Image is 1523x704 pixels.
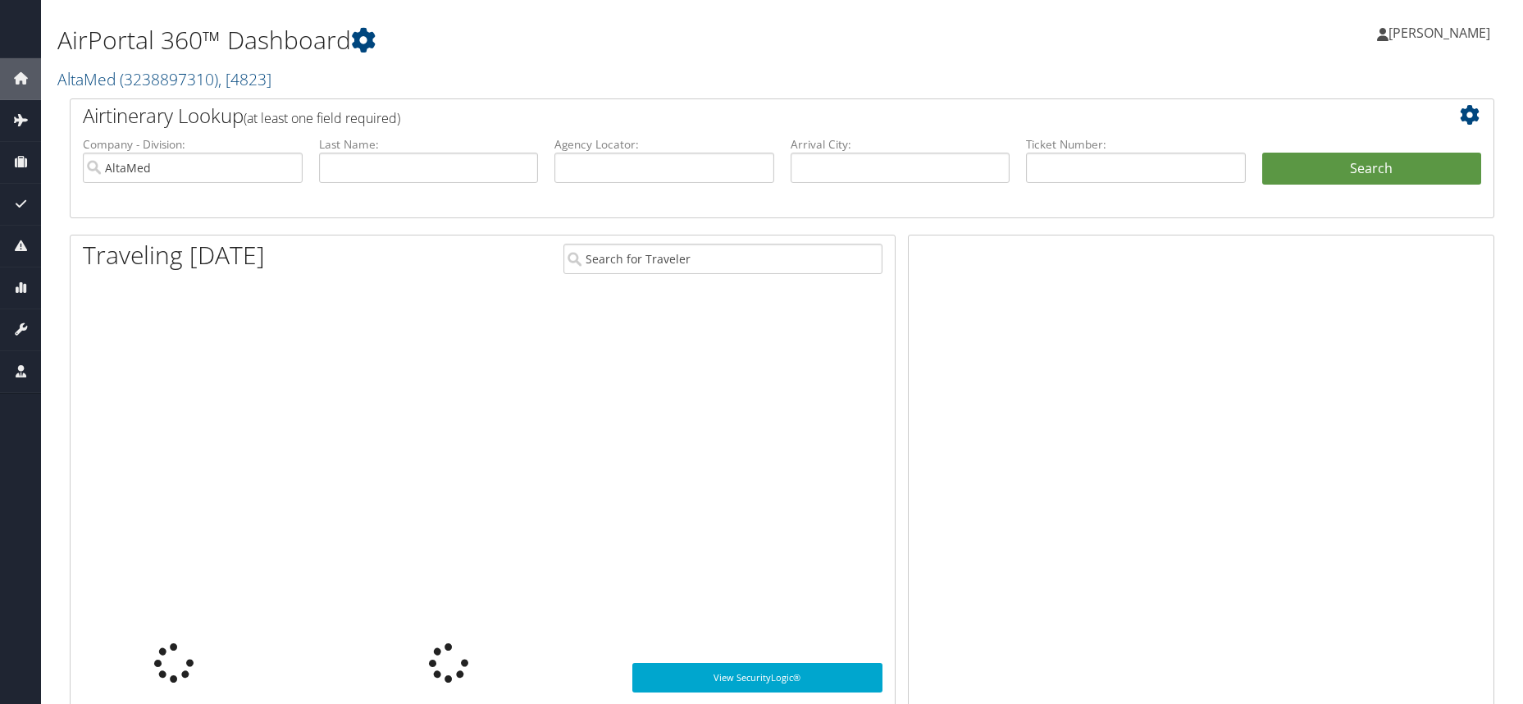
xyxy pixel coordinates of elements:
h2: Airtinerary Lookup [83,102,1362,130]
h1: AirPortal 360™ Dashboard [57,23,1024,57]
a: [PERSON_NAME] [1377,8,1507,57]
a: AltaMed [57,68,271,90]
span: [PERSON_NAME] [1388,24,1490,42]
a: View SecurityLogic® [632,663,882,693]
button: Search [1262,153,1482,185]
h1: Traveling [DATE] [83,238,265,272]
span: (at least one field required) [244,109,400,127]
label: Ticket Number: [1026,136,1246,153]
label: Agency Locator: [554,136,774,153]
span: , [ 4823 ] [218,68,271,90]
input: Search for Traveler [563,244,882,274]
label: Company - Division: [83,136,303,153]
label: Last Name: [319,136,539,153]
label: Arrival City: [791,136,1010,153]
span: ( 3238897310 ) [120,68,218,90]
